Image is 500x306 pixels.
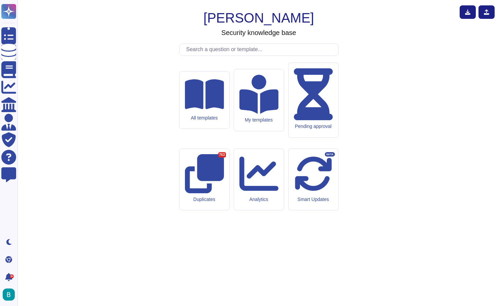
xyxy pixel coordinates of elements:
div: 763 [218,152,226,158]
div: 9+ [10,274,14,278]
div: My templates [239,117,278,123]
img: user [3,288,15,301]
div: Pending approval [294,124,333,129]
div: Duplicates [185,197,224,202]
h1: [PERSON_NAME] [203,10,314,26]
div: BETA [325,152,335,157]
h3: Security knowledge base [221,29,296,37]
div: Smart Updates [294,197,333,202]
div: Analytics [239,197,278,202]
input: Search a question or template... [183,44,338,56]
div: All templates [185,115,224,121]
button: user [1,287,20,302]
